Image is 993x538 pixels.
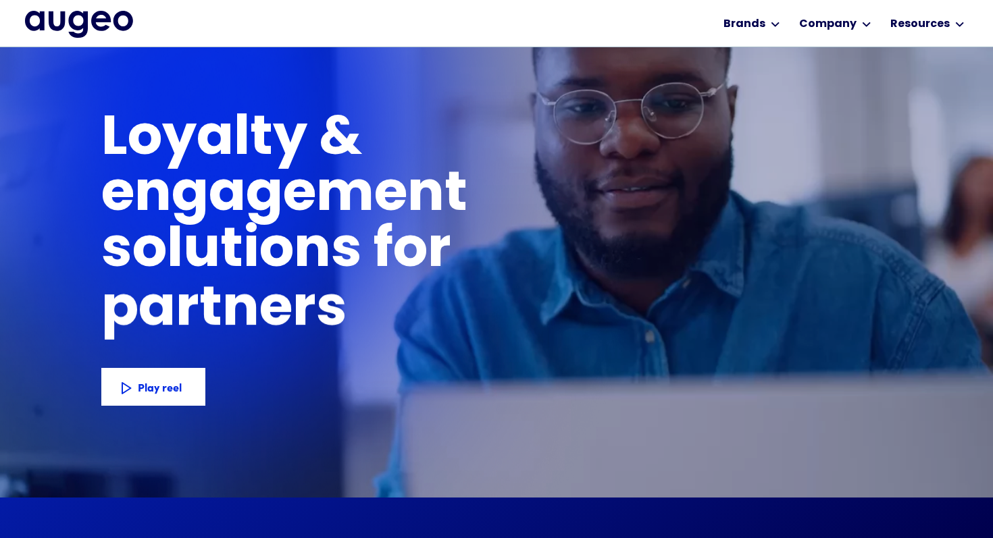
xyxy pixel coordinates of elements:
h1: partners [101,283,436,339]
a: home [25,11,133,39]
div: Brands [723,16,765,32]
h1: Loyalty & engagement solutions for [101,112,685,280]
div: Resources [890,16,950,32]
div: Company [799,16,857,32]
a: Play reel [101,368,205,406]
